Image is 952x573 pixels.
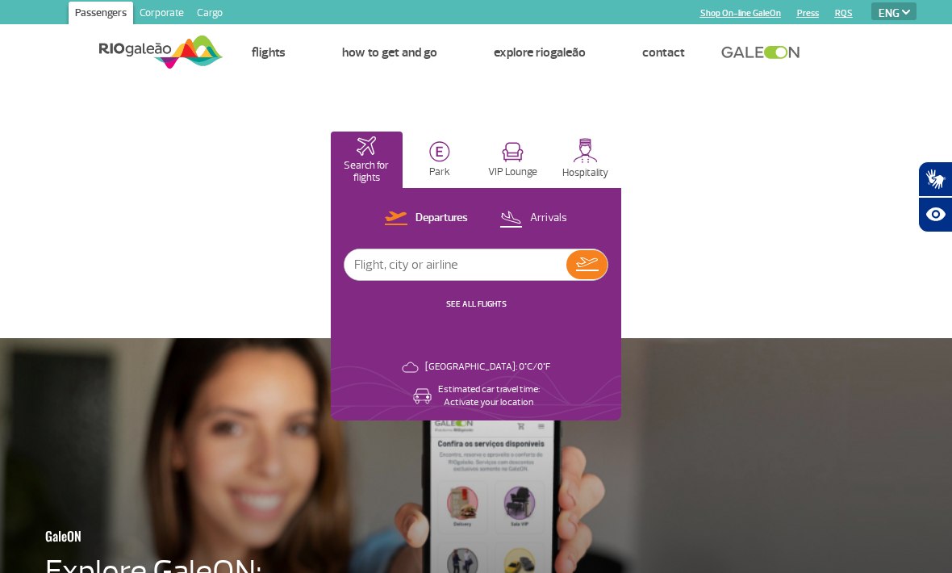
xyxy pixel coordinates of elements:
img: vipRoom.svg [502,142,524,162]
button: Search for flights [331,132,403,188]
a: Shop On-line GaleOn [700,8,781,19]
img: carParkingHome.svg [429,141,450,162]
p: Departures [415,211,468,226]
p: Park [429,166,450,178]
a: How to get and go [342,44,437,61]
a: RQS [835,8,853,19]
a: SEE ALL FLIGHTS [446,299,507,309]
a: Press [797,8,819,19]
p: Search for flights [339,160,395,184]
img: airplaneHomeActive.svg [357,136,376,156]
button: Departures [380,208,473,229]
a: Cargo [190,2,229,27]
input: Flight, city or airline [344,249,566,280]
button: Abrir tradutor de língua de sinais. [918,161,952,197]
a: Flights [252,44,286,61]
p: Arrivals [530,211,567,226]
img: hospitality.svg [573,138,598,163]
div: Plugin de acessibilidade da Hand Talk. [918,161,952,232]
p: Estimated car travel time: Activate your location [438,383,540,409]
a: Explore RIOgaleão [494,44,586,61]
button: VIP Lounge [477,132,549,188]
button: Arrivals [495,208,572,229]
p: Hospitality [562,167,608,179]
button: Park [404,132,476,188]
a: Contact [642,44,685,61]
p: [GEOGRAPHIC_DATA]: 0°C/0°F [425,361,550,374]
p: VIP Lounge [488,166,537,178]
button: Hospitality [550,132,622,188]
h3: GaleON [45,519,315,553]
button: SEE ALL FLIGHTS [441,298,511,311]
a: Corporate [133,2,190,27]
a: Passengers [69,2,133,27]
button: Abrir recursos assistivos. [918,197,952,232]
